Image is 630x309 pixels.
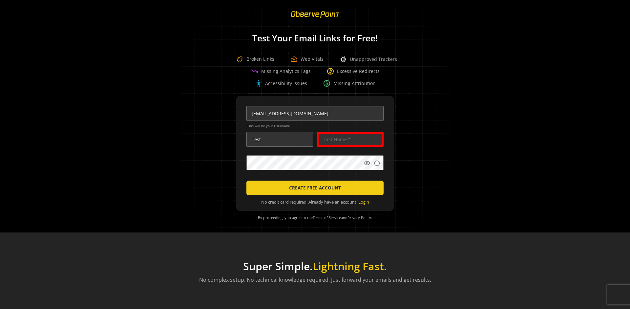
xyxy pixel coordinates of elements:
input: Last Name * [317,132,384,147]
h1: Test Your Email Links for Free! [171,33,459,43]
div: Accessibility Issues [255,79,307,87]
p: No complex setup. No technical knowledge required. Just forward your emails and get results. [199,276,431,284]
span: paid [323,79,331,87]
input: Email Address (name@work-email.com) * [246,106,384,121]
span: This will be your Username [247,123,384,128]
div: Missing Attribution [323,79,376,87]
h1: Super Simple. [199,260,431,273]
a: Terms of Service [313,215,341,220]
span: bug_report [339,55,347,63]
div: Missing Analytics Tags [251,67,311,75]
span: CREATE FREE ACCOUNT [289,182,341,194]
span: change_circle [326,67,334,75]
a: Login [358,199,369,205]
div: Unapproved Trackers [339,55,397,63]
mat-icon: visibility [364,160,370,166]
a: Privacy Policy [347,215,371,220]
span: Lightning Fast. [313,259,387,273]
div: No credit card required. Already have an account? [246,199,384,205]
div: Web Vitals [290,55,324,63]
div: By proceeding, you agree to the and . [244,211,386,225]
input: First Name * [246,132,313,147]
span: trending_down [251,67,259,75]
button: CREATE FREE ACCOUNT [246,181,384,195]
span: speed [290,55,298,63]
mat-icon: info [374,160,380,166]
img: Broken Link [233,53,246,66]
a: ObservePoint Homepage [287,15,344,21]
span: accessibility [255,79,262,87]
div: Broken Links [233,53,274,66]
div: Excessive Redirects [326,67,380,75]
